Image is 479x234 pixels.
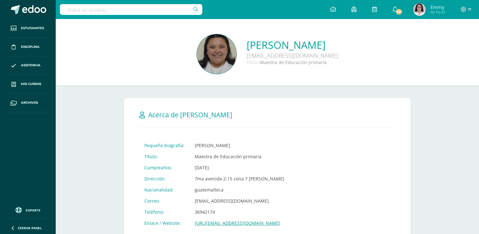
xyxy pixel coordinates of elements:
[5,94,51,112] a: Archivos
[5,56,51,75] a: Asistencia
[5,19,51,38] a: Estudiantes
[8,205,48,214] a: Soporte
[139,162,190,173] td: Cumpleaños:
[413,3,426,16] img: 4cf15ce1293fc79b43b184e37fb2b5cf.png
[247,38,338,52] a: [PERSON_NAME]
[21,63,41,68] span: Asistencia
[139,140,190,151] td: Pequeña biografía:
[139,195,190,206] td: Correo:
[21,100,38,105] span: Archivos
[21,81,41,87] span: Mis cursos
[190,173,289,184] td: 7ma avenida 2-15 zona 7 [PERSON_NAME]
[195,220,280,226] a: [URL][EMAIL_ADDRESS][DOMAIN_NAME]
[18,226,42,230] span: Cerrar panel
[139,151,190,162] td: Título:
[190,151,289,162] td: Maestra de Educaciòn primaria
[431,4,445,10] span: Emmy
[60,4,202,15] input: Busca un usuario...
[5,38,51,56] a: Disciplina
[5,75,51,94] a: Mis cursos
[190,195,289,206] td: [EMAIL_ADDRESS][DOMAIN_NAME]
[247,52,338,59] div: [EMAIL_ADDRESS][DOMAIN_NAME]
[139,206,190,218] td: Teléfono:
[190,140,289,151] td: [PERSON_NAME]
[139,173,190,184] td: Dirección:
[431,10,445,15] span: Mi Perfil
[26,208,41,212] span: Soporte
[247,59,260,65] span: Título:
[197,34,236,74] img: 5d2dc4db240f3070b720546780cc5c88.png
[21,44,40,49] span: Disciplina
[190,162,289,173] td: [DATE]
[190,184,289,195] td: guatemalteca
[148,110,232,119] span: Acerca de [PERSON_NAME]
[395,8,402,15] span: 390
[21,26,44,31] span: Estudiantes
[139,218,190,229] td: Enlace / Website:
[260,59,327,65] span: Maestra de Educaciòn primaria
[190,206,289,218] td: 36942174
[139,184,190,195] td: Nacionalidad:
